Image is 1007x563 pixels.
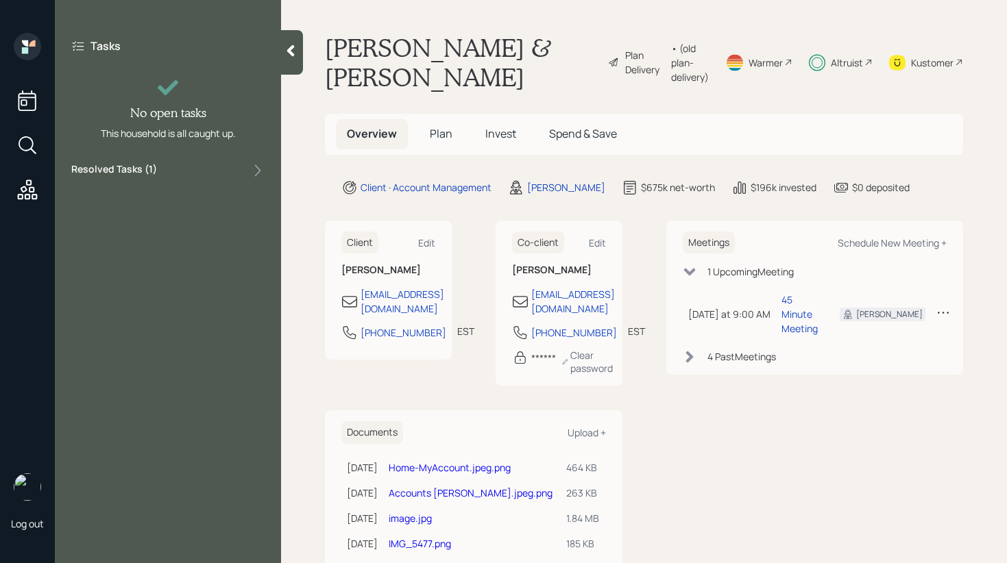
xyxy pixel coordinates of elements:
div: [PHONE_NUMBER] [531,325,617,340]
div: [DATE] [347,511,378,525]
div: [DATE] [347,460,378,475]
div: Clear password [561,349,616,375]
a: Home-MyAccount.jpeg.png [389,461,511,474]
h6: Co-client [512,232,564,254]
div: [DATE] [347,486,378,500]
h6: Client [341,232,378,254]
div: Plan Delivery [625,48,664,77]
div: 1 Upcoming Meeting [707,264,794,279]
div: [PERSON_NAME] [527,180,605,195]
div: Schedule New Meeting + [838,236,947,249]
div: [PERSON_NAME] [856,308,923,321]
div: $196k invested [751,180,816,195]
div: 185 KB [566,536,600,551]
h6: Documents [341,421,403,444]
label: Resolved Tasks ( 1 ) [71,162,157,179]
div: 4 Past Meeting s [707,349,776,364]
div: Log out [11,517,44,530]
div: [DATE] at 9:00 AM [688,307,771,321]
label: Tasks [90,38,121,53]
span: Overview [347,126,397,141]
div: This household is all caught up. [101,126,236,140]
div: Edit [418,236,435,249]
h6: Meetings [683,232,735,254]
div: [DATE] [347,536,378,551]
a: IMG_5477.png [389,537,451,550]
span: Spend & Save [549,126,617,141]
div: EST [628,324,645,338]
a: Accounts [PERSON_NAME].jpeg.png [389,486,553,499]
div: [EMAIL_ADDRESS][DOMAIN_NAME] [361,287,444,316]
div: $0 deposited [852,180,910,195]
div: Client · Account Management [361,180,492,195]
div: $675k net-worth [641,180,715,195]
div: 1.84 MB [566,511,600,525]
div: EST [457,324,474,338]
div: [PHONE_NUMBER] [361,325,446,340]
div: Edit [589,236,606,249]
span: Plan [430,126,452,141]
div: 45 Minute Meeting [781,292,818,336]
div: Upload + [568,426,606,439]
span: Invest [485,126,516,141]
div: Altruist [831,55,863,70]
img: retirable_logo.png [14,473,41,501]
div: • (old plan-delivery) [671,41,709,84]
div: Warmer [749,55,783,70]
h6: [PERSON_NAME] [512,264,606,276]
a: image.jpg [389,512,432,525]
div: Kustomer [911,55,954,70]
div: 464 KB [566,460,600,475]
h4: No open tasks [130,105,206,121]
h6: [PERSON_NAME] [341,264,435,276]
div: 263 KB [566,486,600,500]
div: [EMAIL_ADDRESS][DOMAIN_NAME] [531,287,615,316]
h1: [PERSON_NAME] & [PERSON_NAME] [325,33,597,92]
